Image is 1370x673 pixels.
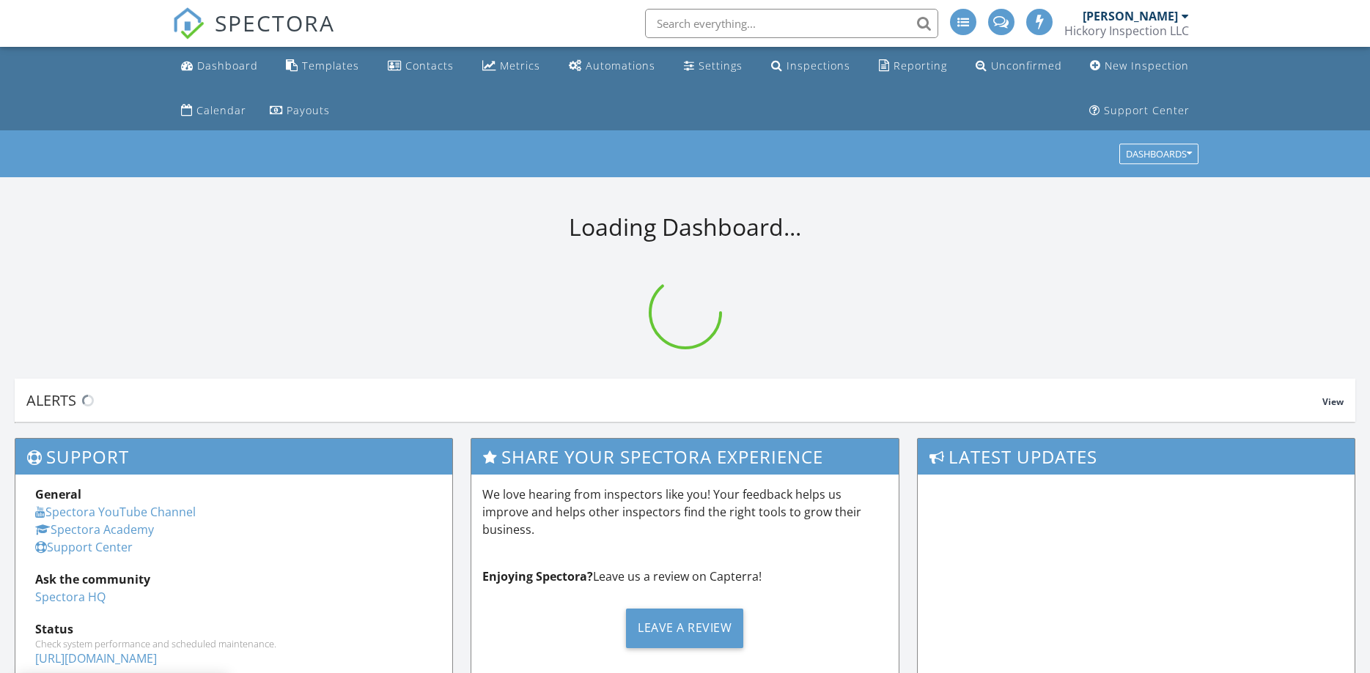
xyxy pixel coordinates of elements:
span: View [1322,395,1344,408]
a: Leave a Review [482,597,888,659]
div: Reporting [894,59,947,72]
div: Hickory Inspection LLC [1064,23,1189,38]
div: Automations [586,59,655,72]
a: Spectora HQ [35,589,106,605]
span: SPECTORA [215,7,335,38]
a: Dashboard [175,53,264,80]
h3: Share Your Spectora Experience [471,439,899,475]
div: Status [35,620,432,638]
a: Payouts [264,97,336,124]
div: Templates [302,59,359,72]
div: Contacts [405,59,454,72]
a: Templates [280,53,365,80]
a: Spectora Academy [35,521,154,538]
div: Alerts [26,390,1322,410]
div: Support Center [1104,103,1190,117]
div: Dashboards [1126,149,1192,160]
h3: Support [15,439,452,475]
div: Settings [699,59,743,72]
strong: General [35,486,81,502]
h3: Latest Updates [918,439,1355,475]
div: Unconfirmed [991,59,1062,72]
a: Automations (Advanced) [563,53,661,80]
a: Settings [678,53,748,80]
a: Contacts [382,53,460,80]
div: Leave a Review [626,609,743,648]
a: New Inspection [1084,53,1195,80]
strong: Enjoying Spectora? [482,568,593,584]
a: Support Center [35,539,133,555]
a: Reporting [873,53,953,80]
div: Dashboard [197,59,258,72]
div: Inspections [787,59,850,72]
div: Payouts [287,103,330,117]
a: SPECTORA [172,20,335,51]
p: Leave us a review on Capterra! [482,568,888,585]
a: Spectora YouTube Channel [35,504,196,520]
div: Metrics [500,59,540,72]
img: The Best Home Inspection Software - Spectora [172,7,205,40]
div: Calendar [196,103,246,117]
div: Check system performance and scheduled maintenance. [35,638,432,650]
a: Metrics [476,53,546,80]
a: Support Center [1083,97,1196,124]
p: We love hearing from inspectors like you! Your feedback helps us improve and helps other inspecto... [482,486,888,538]
a: Unconfirmed [970,53,1068,80]
a: Inspections [765,53,856,80]
div: Ask the community [35,570,432,588]
input: Search everything... [645,9,938,38]
button: Dashboards [1119,144,1198,165]
a: [URL][DOMAIN_NAME] [35,650,157,666]
div: [PERSON_NAME] [1083,9,1178,23]
div: New Inspection [1105,59,1189,72]
a: Calendar [175,97,252,124]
